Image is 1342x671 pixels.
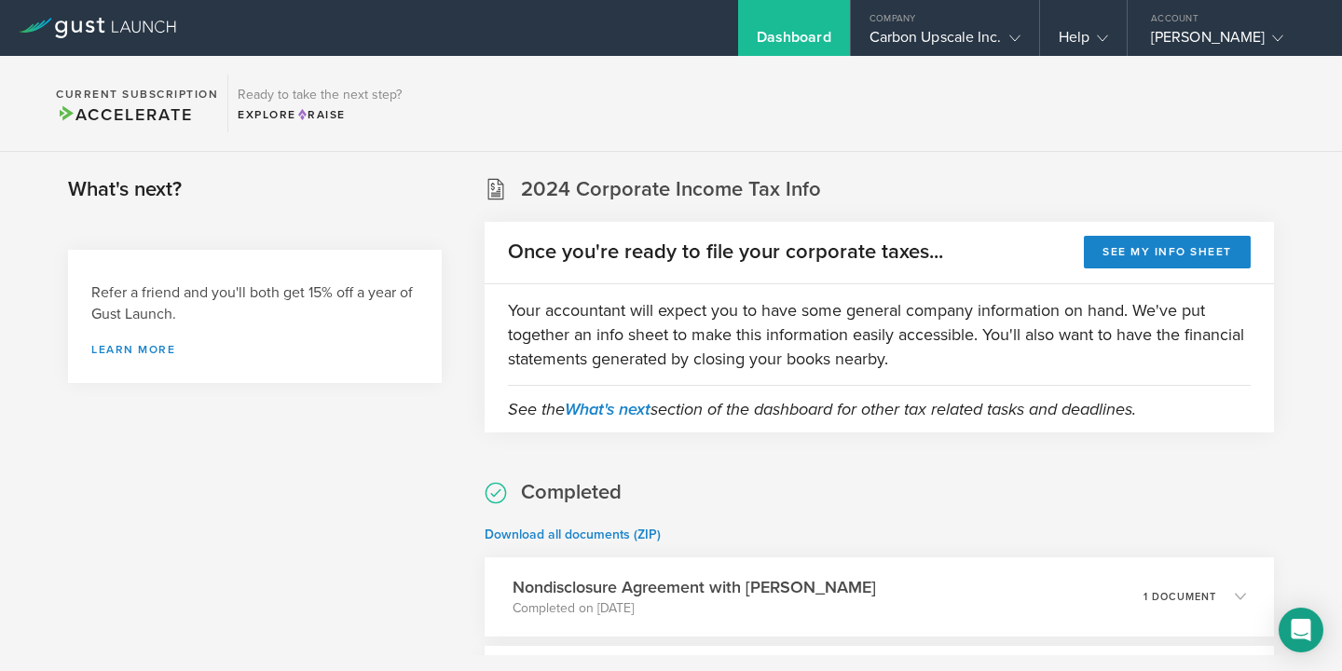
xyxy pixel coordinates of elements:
h2: What's next? [68,176,182,203]
p: 1 document [1143,592,1216,602]
div: [PERSON_NAME] [1151,28,1309,56]
h3: Refer a friend and you'll both get 15% off a year of Gust Launch. [91,282,418,325]
button: See my info sheet [1084,236,1251,268]
div: Dashboard [757,28,831,56]
span: Raise [296,108,346,121]
p: Your accountant will expect you to have some general company information on hand. We've put toget... [508,298,1251,371]
div: Open Intercom Messenger [1279,608,1323,652]
div: Carbon Upscale Inc. [870,28,1020,56]
a: What's next [565,399,650,419]
p: Completed on [DATE] [513,599,876,618]
h2: 2024 Corporate Income Tax Info [521,176,821,203]
span: Accelerate [56,104,192,125]
h3: Ready to take the next step? [238,89,402,102]
em: See the section of the dashboard for other tax related tasks and deadlines. [508,399,1136,419]
h2: Current Subscription [56,89,218,100]
h2: Completed [521,479,622,506]
h2: Once you're ready to file your corporate taxes... [508,239,943,266]
a: Download all documents (ZIP) [485,527,661,542]
div: Ready to take the next step?ExploreRaise [227,75,411,132]
a: Learn more [91,344,418,355]
h3: Nondisclosure Agreement with [PERSON_NAME] [513,575,876,599]
div: Explore [238,106,402,123]
div: Help [1059,28,1108,56]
